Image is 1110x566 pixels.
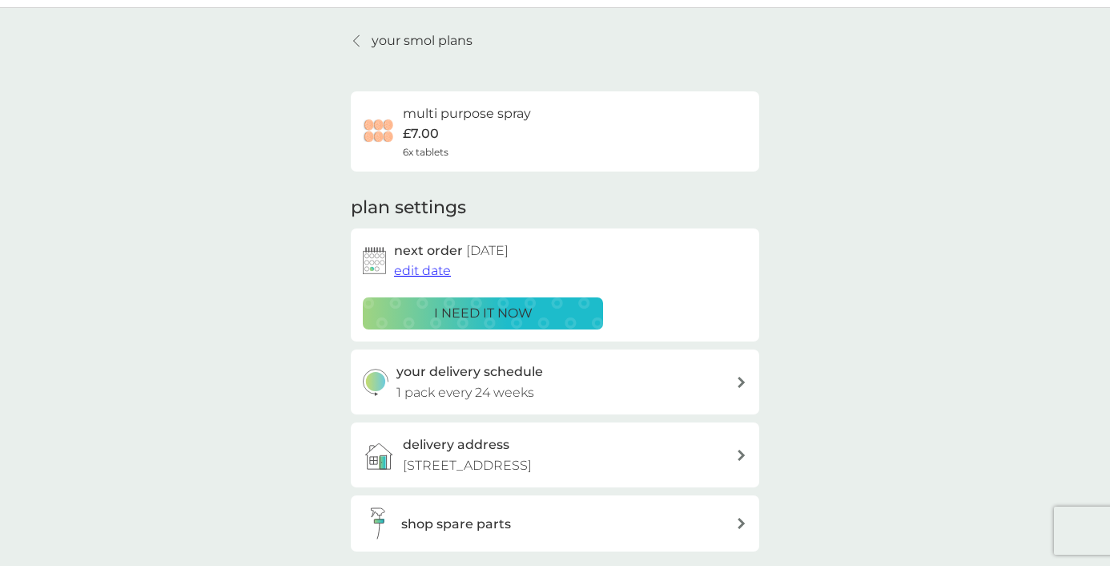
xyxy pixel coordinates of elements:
a: delivery address[STREET_ADDRESS] [351,422,759,487]
p: [STREET_ADDRESS] [403,455,532,476]
h3: delivery address [403,435,509,455]
span: edit date [394,263,451,278]
p: your smol plans [372,30,473,51]
span: [DATE] [466,243,509,258]
p: £7.00 [403,123,439,144]
button: your delivery schedule1 pack every 24 weeks [351,350,759,414]
button: shop spare parts [351,495,759,552]
p: 1 pack every 24 weeks [396,382,534,403]
h3: shop spare parts [401,514,511,535]
p: i need it now [434,303,533,324]
h2: plan settings [351,196,466,220]
button: i need it now [363,297,603,329]
h2: next order [394,241,509,261]
h6: multi purpose spray [403,103,531,124]
img: multi purpose spray [363,115,395,148]
h3: your delivery schedule [396,362,543,382]
button: edit date [394,261,451,281]
a: your smol plans [351,30,473,51]
span: 6x tablets [403,144,448,160]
